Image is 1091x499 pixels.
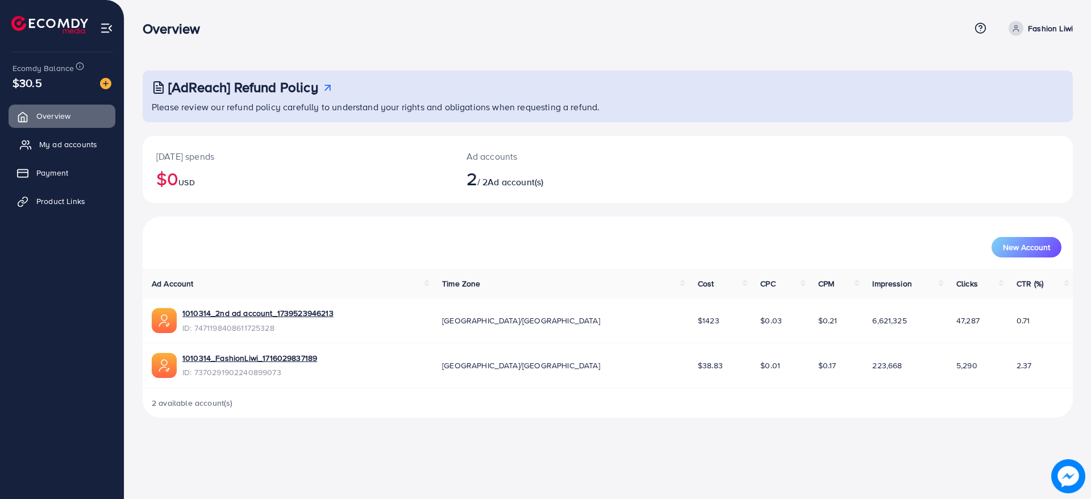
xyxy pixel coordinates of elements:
span: Time Zone [442,278,480,289]
p: Fashion Liwi [1028,22,1073,35]
span: $0.03 [760,315,782,326]
span: 223,668 [872,360,902,371]
span: Cost [698,278,714,289]
a: Product Links [9,190,115,213]
span: ID: 7370291902240899073 [182,367,317,378]
span: USD [178,177,194,188]
a: Fashion Liwi [1004,21,1073,36]
span: Product Links [36,196,85,207]
p: Please review our refund policy carefully to understand your rights and obligations when requesti... [152,100,1066,114]
span: 5,290 [956,360,977,371]
span: 2 [467,165,477,192]
h3: [AdReach] Refund Policy [168,79,318,95]
img: image [100,78,111,89]
img: menu [100,22,113,35]
span: ID: 7471198408611725328 [182,322,334,334]
span: 2 available account(s) [152,397,233,409]
span: [GEOGRAPHIC_DATA]/[GEOGRAPHIC_DATA] [442,360,600,371]
span: Ad Account [152,278,194,289]
span: New Account [1003,243,1050,251]
span: Ecomdy Balance [13,63,74,74]
span: $0.17 [818,360,836,371]
span: $38.83 [698,360,723,371]
span: Impression [872,278,912,289]
img: logo [11,16,88,34]
a: 1010314_FashionLiwi_1716029837189 [182,352,317,364]
span: CPM [818,278,834,289]
span: [GEOGRAPHIC_DATA]/[GEOGRAPHIC_DATA] [442,315,600,326]
span: CPC [760,278,775,289]
span: $0.01 [760,360,780,371]
span: $30.5 [13,74,42,91]
span: Ad account(s) [488,176,543,188]
h2: $0 [156,168,439,189]
span: $0.21 [818,315,838,326]
a: My ad accounts [9,133,115,156]
img: ic-ads-acc.e4c84228.svg [152,308,177,333]
img: ic-ads-acc.e4c84228.svg [152,353,177,378]
button: New Account [992,237,1061,257]
h2: / 2 [467,168,672,189]
span: Payment [36,167,68,178]
p: Ad accounts [467,149,672,163]
span: My ad accounts [39,139,97,150]
a: Payment [9,161,115,184]
a: Overview [9,105,115,127]
span: Clicks [956,278,978,289]
span: Overview [36,110,70,122]
span: 2.37 [1017,360,1032,371]
a: 1010314_2nd ad account_1739523946213 [182,307,334,319]
p: [DATE] spends [156,149,439,163]
img: image [1051,459,1085,493]
span: CTR (%) [1017,278,1043,289]
h3: Overview [143,20,209,37]
span: 0.71 [1017,315,1030,326]
span: 47,287 [956,315,980,326]
span: 6,621,325 [872,315,906,326]
span: $1423 [698,315,719,326]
